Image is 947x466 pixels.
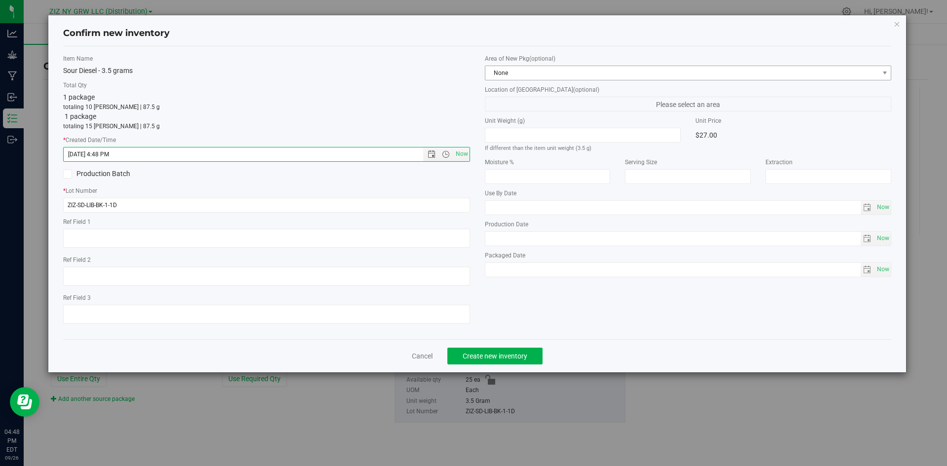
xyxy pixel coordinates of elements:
span: Set Current date [875,231,892,246]
label: Lot Number [63,186,470,195]
span: select [874,232,891,246]
span: Set Current date [875,262,892,277]
label: Serving Size [625,158,751,167]
span: select [861,263,875,277]
label: Total Qty [63,81,470,90]
p: totaling 15 [PERSON_NAME] | 87.5 g [63,122,470,131]
span: Open the date view [423,150,440,158]
div: $27.00 [695,128,891,143]
label: Item Name [63,54,470,63]
label: Created Date/Time [63,136,470,144]
span: Open the time view [437,150,454,158]
span: Create new inventory [463,352,527,360]
label: Moisture % [485,158,611,167]
button: Create new inventory [447,348,543,364]
span: Please select an area [485,97,892,111]
label: Ref Field 2 [63,255,470,264]
h4: Confirm new inventory [63,27,170,40]
span: (optional) [573,86,599,93]
label: Packaged Date [485,251,892,260]
label: Ref Field 1 [63,217,470,226]
span: None [485,66,879,80]
label: Production Batch [63,169,259,179]
span: 1 package [63,93,95,101]
span: Set Current date [453,147,470,161]
p: totaling 10 [PERSON_NAME] | 87.5 g [63,103,470,111]
span: select [874,201,891,215]
span: Set Current date [875,200,892,215]
label: Extraction [765,158,891,167]
label: Production Date [485,220,892,229]
label: Use By Date [485,189,892,198]
span: select [874,263,891,277]
label: Area of New Pkg [485,54,892,63]
div: Sour Diesel - 3.5 grams [63,66,470,76]
span: 1 package [65,112,96,120]
span: select [861,232,875,246]
label: Unit Weight (g) [485,116,681,125]
a: Cancel [412,351,433,361]
span: (optional) [529,55,555,62]
label: Unit Price [695,116,891,125]
iframe: Resource center [10,387,39,417]
label: Location of [GEOGRAPHIC_DATA] [485,85,892,94]
label: Ref Field 3 [63,293,470,302]
small: If different than the item unit weight (3.5 g) [485,145,591,151]
span: select [861,201,875,215]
